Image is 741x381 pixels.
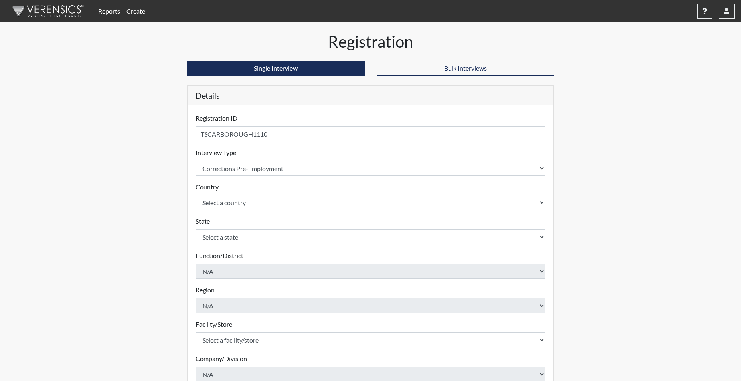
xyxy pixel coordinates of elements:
label: Region [196,285,215,295]
label: Facility/Store [196,319,232,329]
label: Country [196,182,219,192]
button: Bulk Interviews [377,61,554,76]
label: State [196,216,210,226]
button: Single Interview [187,61,365,76]
h5: Details [188,86,554,105]
a: Reports [95,3,123,19]
label: Function/District [196,251,243,260]
label: Company/Division [196,354,247,363]
h1: Registration [187,32,554,51]
a: Create [123,3,148,19]
input: Insert a Registration ID, which needs to be a unique alphanumeric value for each interviewee [196,126,546,141]
label: Registration ID [196,113,237,123]
label: Interview Type [196,148,236,157]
